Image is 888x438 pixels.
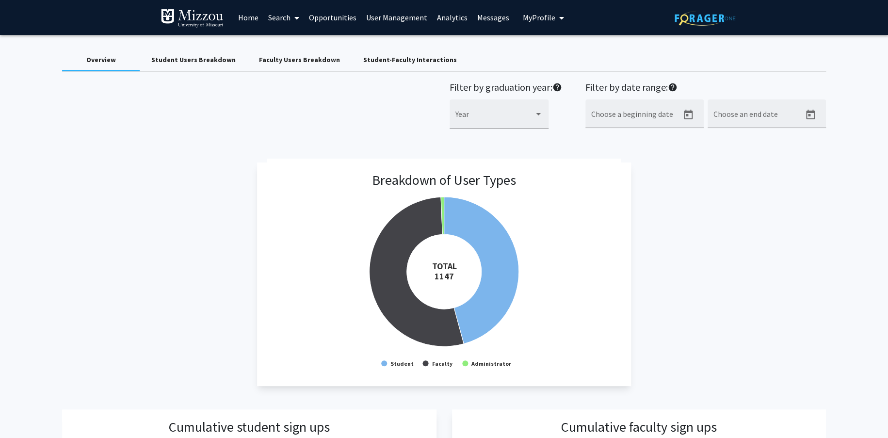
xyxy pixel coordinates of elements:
text: Student [390,360,414,367]
button: Open calendar [801,105,820,125]
span: My Profile [523,13,555,22]
tspan: TOTAL 1147 [432,260,457,282]
text: Administrator [471,360,512,367]
h3: Cumulative faculty sign ups [561,419,717,436]
mat-icon: help [668,81,678,93]
div: Student Users Breakdown [151,55,236,65]
div: Overview [86,55,116,65]
a: User Management [361,0,432,34]
h2: Filter by graduation year: [450,81,562,96]
a: Messages [472,0,514,34]
a: Analytics [432,0,472,34]
h2: Filter by date range: [585,81,826,96]
iframe: Chat [7,394,41,431]
div: Faculty Users Breakdown [259,55,340,65]
button: Open calendar [678,105,698,125]
text: Faculty [432,360,452,367]
h3: Cumulative student sign ups [169,419,330,436]
a: Home [233,0,263,34]
a: Opportunities [304,0,361,34]
img: ForagerOne Logo [675,11,735,26]
div: Student-Faculty Interactions [363,55,457,65]
mat-icon: help [552,81,562,93]
h3: Breakdown of User Types [372,172,516,189]
a: Search [263,0,304,34]
img: University of Missouri Logo [161,9,224,28]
